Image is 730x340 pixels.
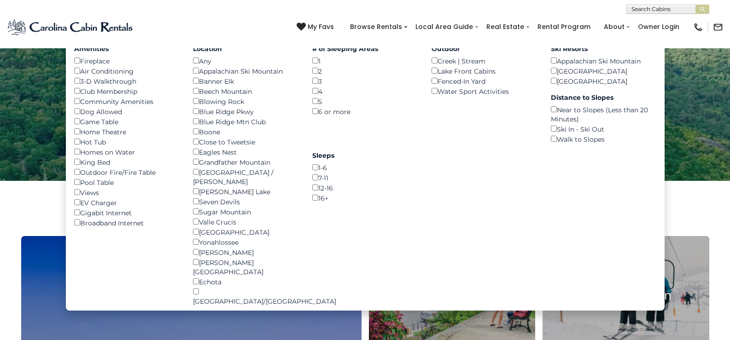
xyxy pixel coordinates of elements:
div: Hot Tub [74,137,180,147]
img: Blue-2.png [7,18,134,36]
div: Boone [193,127,298,137]
div: Beech Mountain [193,86,298,96]
div: 1-6 [312,162,418,173]
div: Home Theatre [74,127,180,137]
h3: Select Your Destination [20,204,711,236]
div: Blue Ridge Mtn Club [193,116,298,127]
label: Outdoor [432,44,537,53]
div: Sugar Mountain [193,207,298,217]
div: Banner Elk [193,76,298,86]
div: Yonahlossee [193,237,298,247]
div: Lake Front Cabins [432,66,537,76]
div: Broadband Internet [74,218,180,228]
div: [GEOGRAPHIC_DATA]/[GEOGRAPHIC_DATA] [193,287,298,306]
div: Seven Devils [193,196,298,207]
div: Valle Crucis [193,217,298,227]
a: My Favs [297,22,336,32]
div: [GEOGRAPHIC_DATA] [551,76,656,86]
div: Appalachian Ski Mountain [551,56,656,66]
div: Blue Ridge Pkwy [193,106,298,116]
div: Grandfather Mountain [193,157,298,167]
div: Gigabit Internet [74,207,180,218]
div: Fenced-In Yard [432,76,537,86]
div: 12-16 [312,183,418,193]
div: [GEOGRAPHIC_DATA] [551,66,656,76]
div: Water Sport Activities [432,86,537,96]
a: Local Area Guide [411,20,478,34]
div: 7-11 [312,173,418,183]
img: mail-regular-black.png [713,22,723,32]
div: Outdoor Fire/Fire Table [74,167,180,177]
div: Walk to Slopes [551,134,656,144]
label: Sleeps [312,151,418,160]
div: Any [193,56,298,66]
div: Echota [193,277,298,287]
div: 3-D Walkthrough [74,76,180,86]
div: Game Table [74,116,180,127]
div: 4 [312,86,418,96]
div: Appalachian Ski Mountain [193,66,298,76]
label: Location [193,44,298,53]
div: 1 [312,56,418,66]
div: Eagles Nest [193,147,298,157]
label: Distance to Slopes [551,93,656,102]
div: [GEOGRAPHIC_DATA] / [PERSON_NAME] [193,167,298,186]
div: 2 [312,66,418,76]
div: [PERSON_NAME] [193,247,298,257]
div: Views [74,187,180,197]
img: phone-regular-black.png [693,22,703,32]
a: Rental Program [533,20,595,34]
label: Amenities [74,44,180,53]
div: EV Charger [74,197,180,207]
div: Blowing Rock [193,96,298,106]
div: King Bed [74,157,180,167]
div: 5 [312,96,418,106]
div: 3 [312,76,418,86]
div: Ski In - Ski Out [551,124,656,134]
span: My Favs [308,22,334,32]
div: Pool Table [74,177,180,187]
div: Creek | Stream [432,56,537,66]
div: Dog Allowed [74,106,180,116]
label: Ski Resorts [551,44,656,53]
div: 6 or more [312,106,418,116]
div: Homes on Water [74,147,180,157]
div: [PERSON_NAME][GEOGRAPHIC_DATA] [193,257,298,277]
div: 16+ [312,193,418,203]
div: Club Membership [74,86,180,96]
div: Near to Slopes (Less than 20 Minutes) [551,104,656,124]
div: Air Conditioning [74,66,180,76]
a: Browse Rentals [345,20,407,34]
div: Close to Tweetsie [193,137,298,147]
div: [PERSON_NAME] Lake [193,186,298,196]
div: Community Amenities [74,96,180,106]
a: About [599,20,629,34]
a: Real Estate [482,20,529,34]
a: Owner Login [633,20,684,34]
div: [GEOGRAPHIC_DATA] [193,227,298,237]
div: Fireplace [74,56,180,66]
label: # of Sleeping Areas [312,44,418,53]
